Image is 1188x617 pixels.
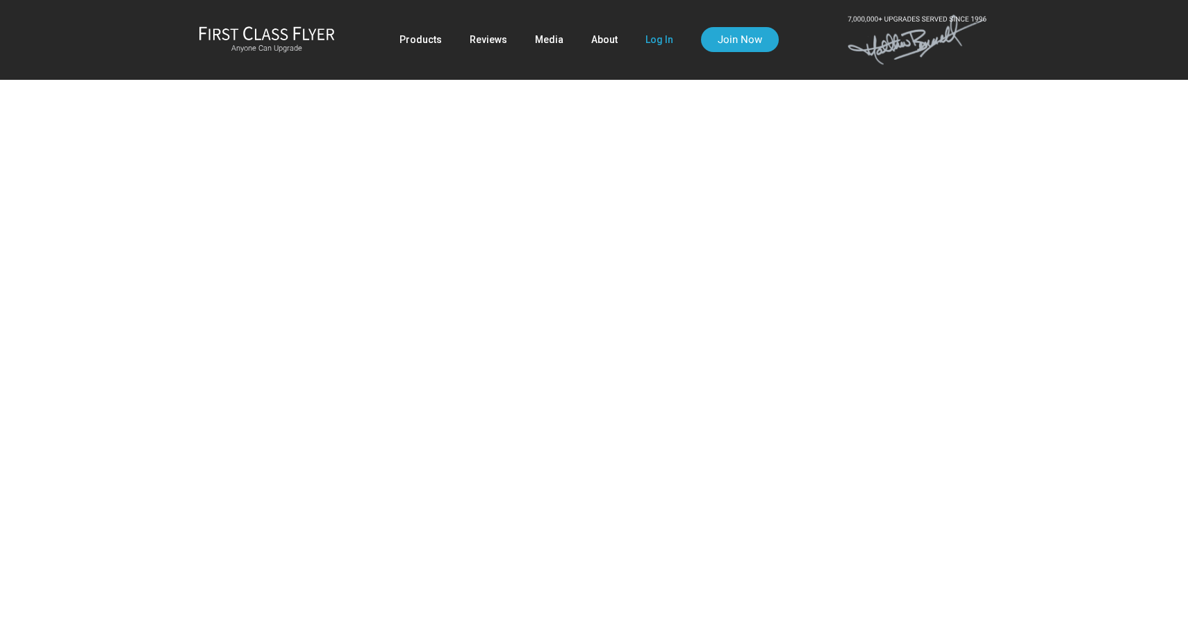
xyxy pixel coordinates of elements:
small: Anyone Can Upgrade [199,44,335,53]
a: Join Now [701,27,779,52]
a: Reviews [470,27,507,52]
a: Log In [645,27,673,52]
a: Media [535,27,563,52]
a: First Class FlyerAnyone Can Upgrade [199,26,335,53]
a: Products [399,27,442,52]
img: First Class Flyer [199,26,335,40]
a: About [591,27,618,52]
